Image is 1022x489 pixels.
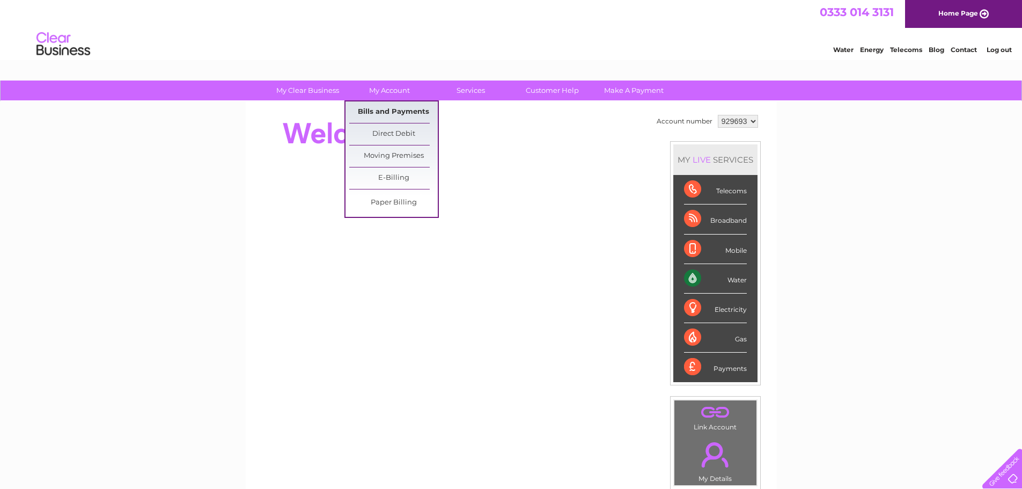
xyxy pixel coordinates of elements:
[820,5,894,19] a: 0333 014 3131
[349,192,438,214] a: Paper Billing
[684,205,747,234] div: Broadband
[345,81,433,100] a: My Account
[684,175,747,205] div: Telecoms
[690,155,713,165] div: LIVE
[349,167,438,189] a: E-Billing
[684,235,747,264] div: Mobile
[929,46,944,54] a: Blog
[508,81,597,100] a: Customer Help
[890,46,922,54] a: Telecoms
[349,101,438,123] a: Bills and Payments
[860,46,884,54] a: Energy
[427,81,515,100] a: Services
[258,6,765,52] div: Clear Business is a trading name of Verastar Limited (registered in [GEOGRAPHIC_DATA] No. 3667643...
[654,112,715,130] td: Account number
[349,145,438,167] a: Moving Premises
[677,403,754,422] a: .
[684,264,747,294] div: Water
[674,433,757,486] td: My Details
[349,123,438,145] a: Direct Debit
[684,323,747,353] div: Gas
[673,144,758,175] div: MY SERVICES
[590,81,678,100] a: Make A Payment
[684,294,747,323] div: Electricity
[951,46,977,54] a: Contact
[677,436,754,473] a: .
[36,28,91,61] img: logo.png
[263,81,352,100] a: My Clear Business
[833,46,854,54] a: Water
[674,400,757,434] td: Link Account
[987,46,1012,54] a: Log out
[684,353,747,382] div: Payments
